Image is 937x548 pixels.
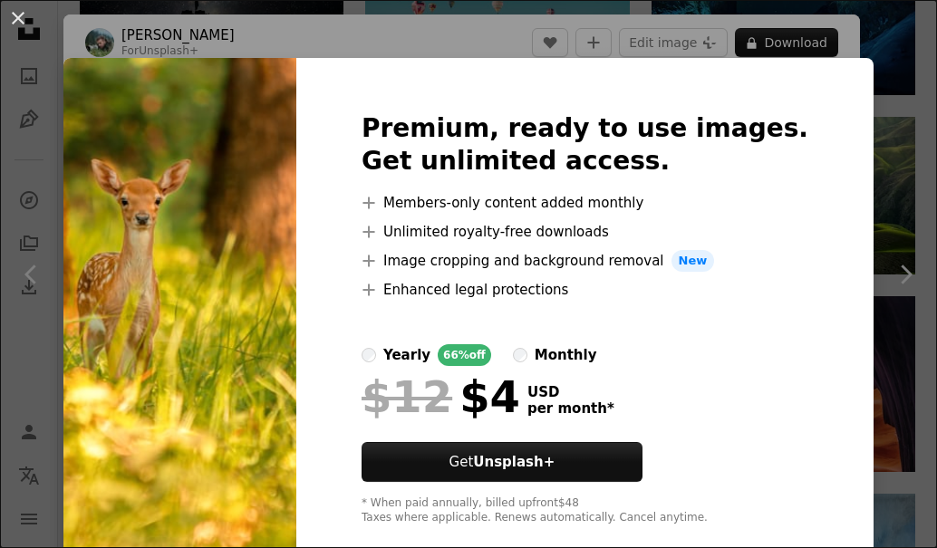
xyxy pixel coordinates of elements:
[535,344,597,366] div: monthly
[362,373,452,420] span: $12
[383,344,430,366] div: yearly
[362,348,376,362] input: yearly66%off
[362,112,808,178] h2: Premium, ready to use images. Get unlimited access.
[527,384,614,400] span: USD
[438,344,491,366] div: 66% off
[362,221,808,243] li: Unlimited royalty-free downloads
[527,400,614,417] span: per month *
[362,373,520,420] div: $4
[362,496,808,525] div: * When paid annually, billed upfront $48 Taxes where applicable. Renews automatically. Cancel any...
[671,250,715,272] span: New
[362,192,808,214] li: Members-only content added monthly
[513,348,527,362] input: monthly
[473,454,555,470] strong: Unsplash+
[362,250,808,272] li: Image cropping and background removal
[362,279,808,301] li: Enhanced legal protections
[362,442,642,482] button: GetUnsplash+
